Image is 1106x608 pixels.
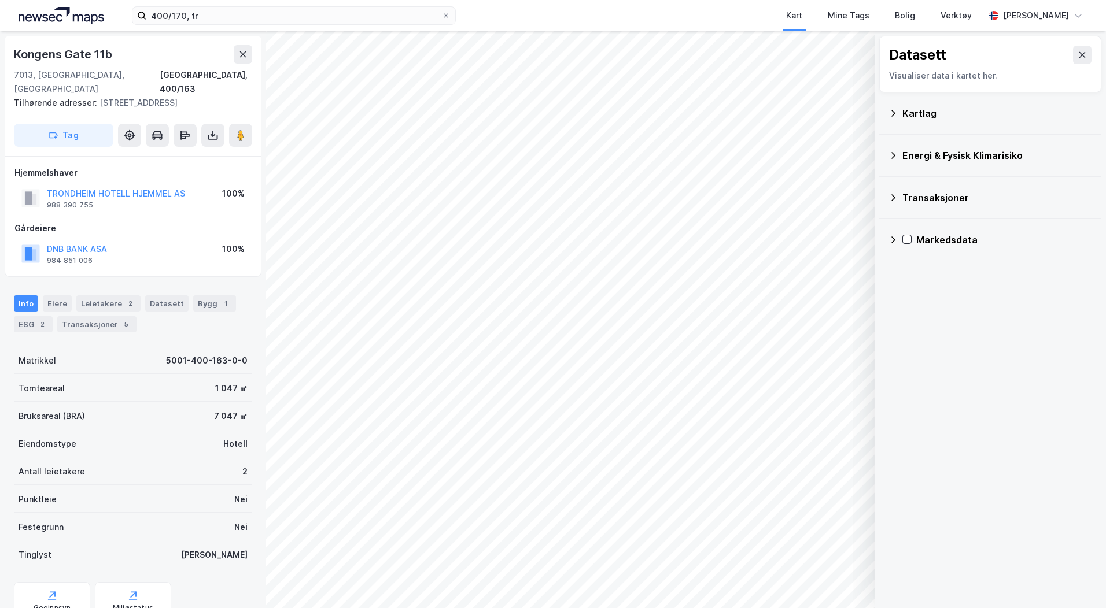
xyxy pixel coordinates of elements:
[14,45,115,64] div: Kongens Gate 11b
[36,318,48,330] div: 2
[14,295,38,312] div: Info
[14,96,243,110] div: [STREET_ADDRESS]
[124,298,136,309] div: 2
[902,191,1092,205] div: Transaksjoner
[222,187,245,201] div: 100%
[19,548,51,562] div: Tinglyst
[76,295,141,312] div: Leietakere
[146,7,441,24] input: Søk på adresse, matrikkel, gårdeiere, leietakere eller personer
[1048,553,1106,608] div: Kontrollprogram for chat
[19,465,85,479] div: Antall leietakere
[19,437,76,451] div: Eiendomstype
[19,409,85,423] div: Bruksareal (BRA)
[57,316,137,332] div: Transaksjoner
[14,124,113,147] button: Tag
[902,149,1092,162] div: Energi & Fysisk Klimarisiko
[828,9,869,23] div: Mine Tags
[14,98,99,107] span: Tilhørende adresser:
[895,9,915,23] div: Bolig
[222,242,245,256] div: 100%
[19,354,56,368] div: Matrikkel
[786,9,802,23] div: Kart
[941,9,972,23] div: Verktøy
[193,295,236,312] div: Bygg
[902,106,1092,120] div: Kartlag
[120,318,132,330] div: 5
[889,69,1092,83] div: Visualiser data i kartet her.
[14,221,252,235] div: Gårdeiere
[916,233,1092,247] div: Markedsdata
[19,7,104,24] img: logo.a4113a55bc3d86da70a041830d287a7e.svg
[214,409,248,423] div: 7 047 ㎡
[234,492,248,506] div: Nei
[234,520,248,534] div: Nei
[889,46,946,64] div: Datasett
[1048,553,1106,608] iframe: Chat Widget
[1003,9,1069,23] div: [PERSON_NAME]
[223,437,248,451] div: Hotell
[220,298,231,309] div: 1
[14,166,252,180] div: Hjemmelshaver
[242,465,248,479] div: 2
[47,256,93,265] div: 984 851 006
[19,381,65,395] div: Tomteareal
[47,201,93,210] div: 988 390 755
[166,354,248,368] div: 5001-400-163-0-0
[19,492,57,506] div: Punktleie
[215,381,248,395] div: 1 047 ㎡
[160,68,252,96] div: [GEOGRAPHIC_DATA], 400/163
[181,548,248,562] div: [PERSON_NAME]
[43,295,72,312] div: Eiere
[14,68,160,96] div: 7013, [GEOGRAPHIC_DATA], [GEOGRAPHIC_DATA]
[19,520,64,534] div: Festegrunn
[14,316,53,332] div: ESG
[145,295,189,312] div: Datasett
